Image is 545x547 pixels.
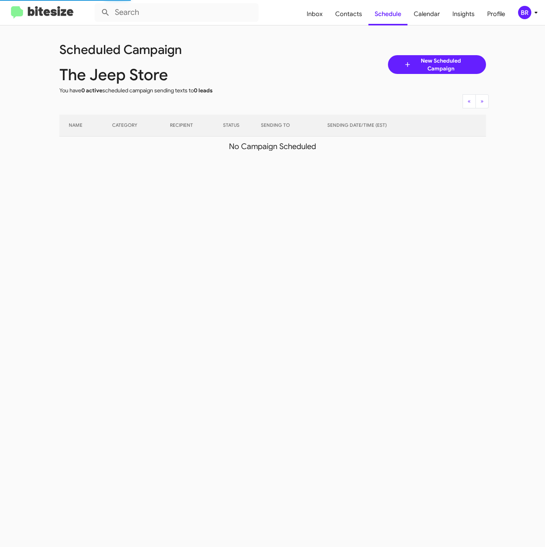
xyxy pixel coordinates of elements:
[463,94,489,108] nav: Page navigation example
[329,3,368,25] a: Contacts
[481,3,511,25] a: Profile
[54,71,279,79] div: The Jeep Store
[223,115,261,137] th: STATUS
[475,94,489,108] button: Next
[261,115,327,137] th: SENDING TO
[388,55,486,74] a: New Scheduled Campaign
[468,97,471,104] span: «
[368,3,407,25] a: Schedule
[511,6,536,19] button: BR
[300,3,329,25] a: Inbox
[518,6,531,19] div: BR
[446,3,481,25] a: Insights
[327,115,464,137] th: SENDING DATE/TIME (EST)
[194,87,213,94] span: 0 leads
[54,86,279,94] div: You have scheduled campaign sending texts to
[481,97,484,104] span: »
[112,115,170,137] th: CATEGORY
[81,87,102,94] span: 0 active
[463,94,476,108] button: Previous
[412,57,470,72] span: New Scheduled Campaign
[59,143,486,151] div: No Campaign Scheduled
[54,46,279,54] div: Scheduled Campaign
[95,3,259,22] input: Search
[170,115,223,137] th: RECIPIENT
[59,115,113,137] th: NAME
[407,3,446,25] a: Calendar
